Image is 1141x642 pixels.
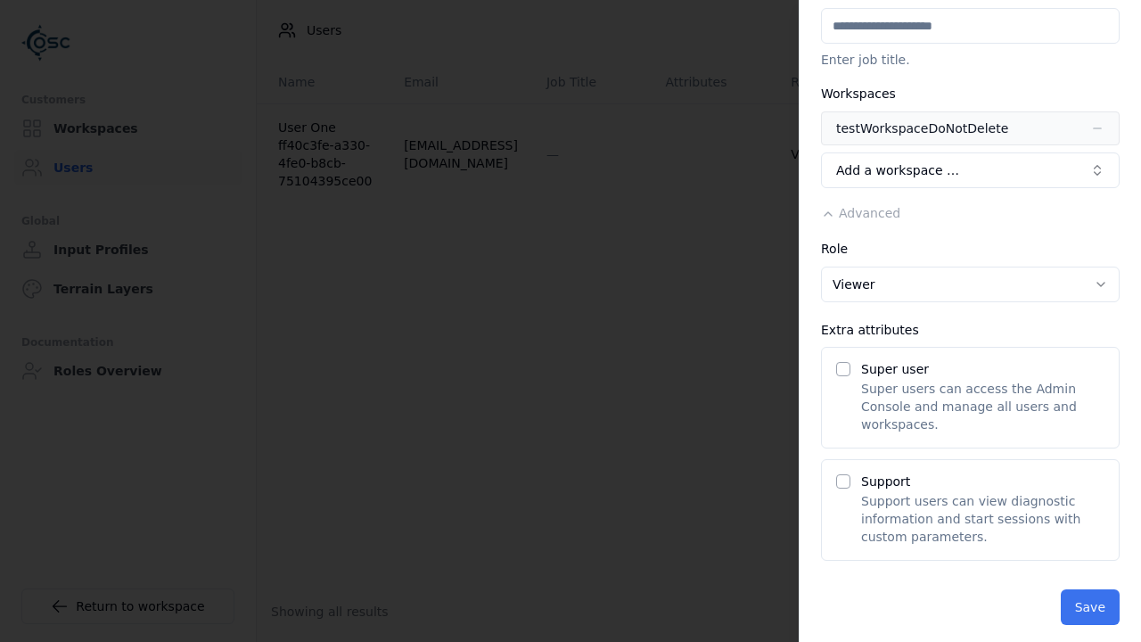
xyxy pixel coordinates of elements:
button: Save [1061,589,1120,625]
p: Support users can view diagnostic information and start sessions with custom parameters. [861,492,1104,546]
label: Role [821,242,848,256]
label: Workspaces [821,86,896,101]
div: testWorkspaceDoNotDelete [836,119,1008,137]
button: Advanced [821,204,900,222]
span: Advanced [839,206,900,220]
label: Support [861,474,910,489]
span: Add a workspace … [836,161,959,179]
div: Extra attributes [821,324,1120,336]
p: Super users can access the Admin Console and manage all users and workspaces. [861,380,1104,433]
p: Enter job title. [821,51,1120,69]
label: Super user [861,362,929,376]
